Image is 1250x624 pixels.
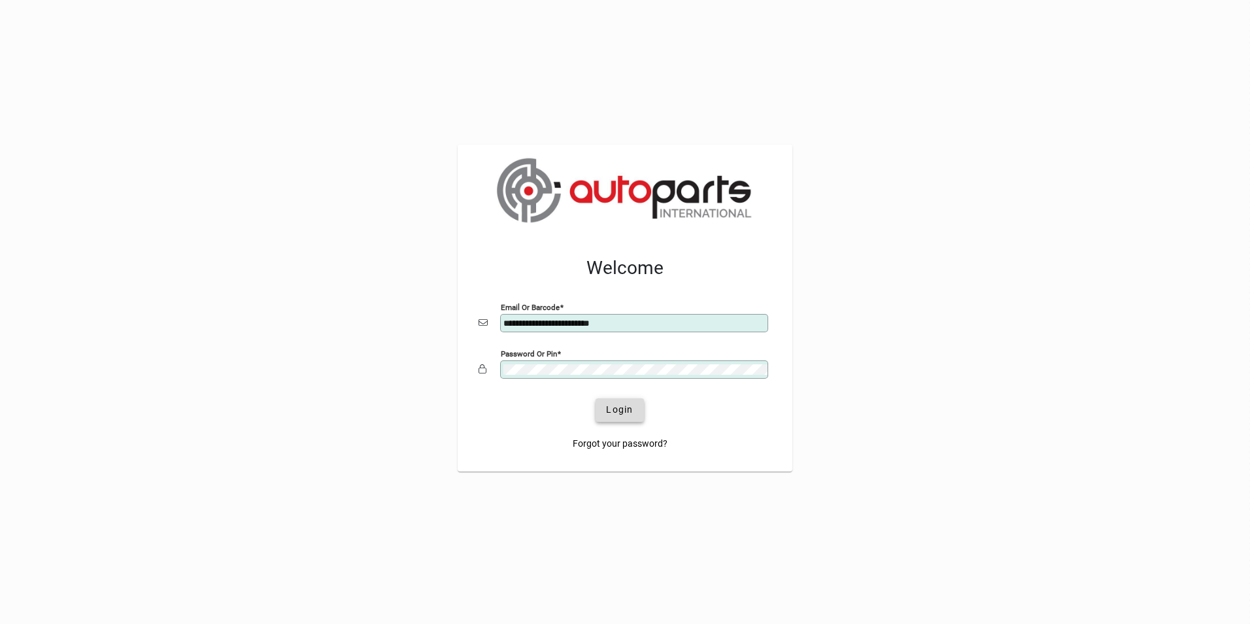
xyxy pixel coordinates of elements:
[606,403,633,417] span: Login
[501,302,560,311] mat-label: Email or Barcode
[567,432,673,456] a: Forgot your password?
[596,398,643,422] button: Login
[573,437,667,451] span: Forgot your password?
[479,257,771,279] h2: Welcome
[501,349,557,358] mat-label: Password or Pin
